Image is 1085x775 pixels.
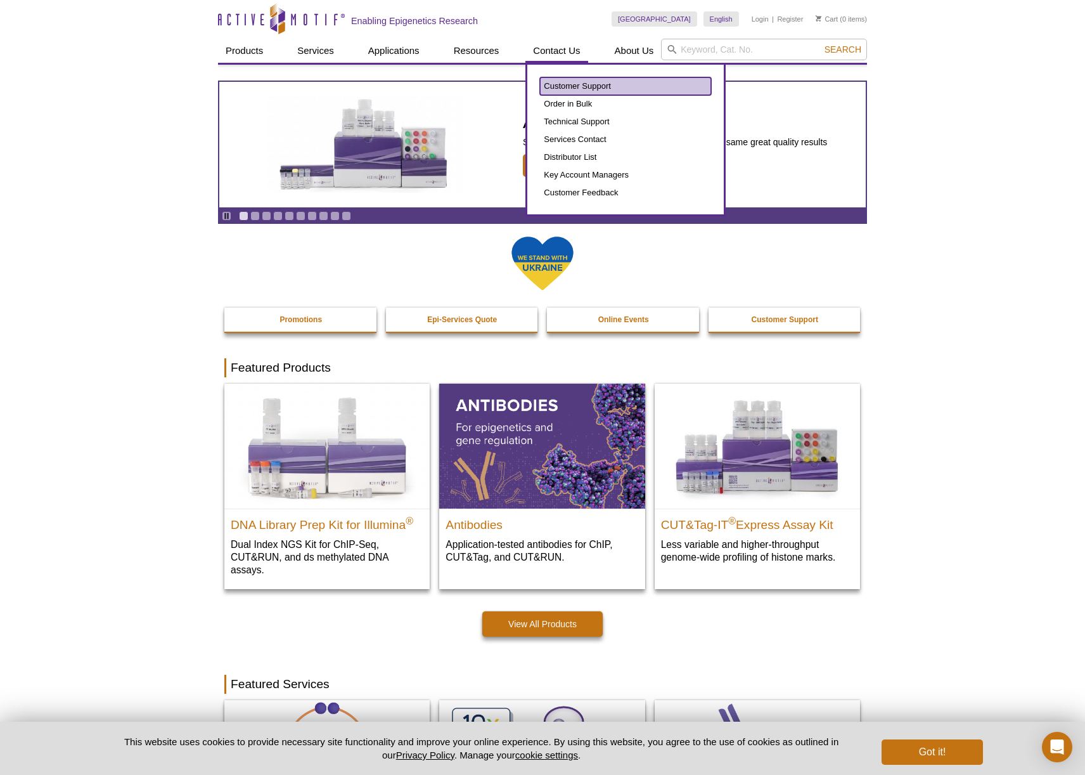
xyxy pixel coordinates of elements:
a: Epi-Services Quote [386,308,539,332]
a: Distributor List [540,148,711,166]
a: Go to slide 9 [330,211,340,221]
a: Services Contact [540,131,711,148]
a: ATAC-Seq Express Kit ATAC-Seq Express Kit Simplified, faster ATAC-Seq workflow delivering the sam... [219,82,866,207]
a: Go to slide 8 [319,211,328,221]
a: Contact Us [525,39,587,63]
sup: ® [728,515,736,526]
a: View All Products [482,611,603,637]
input: Keyword, Cat. No. [661,39,867,60]
div: Open Intercom Messenger [1042,732,1072,762]
p: Application-tested antibodies for ChIP, CUT&Tag, and CUT&RUN. [446,538,638,564]
a: Go to slide 10 [342,211,351,221]
img: Your Cart [816,15,821,22]
a: Go to slide 3 [262,211,271,221]
p: Dual Index NGS Kit for ChIP-Seq, CUT&RUN, and ds methylated DNA assays. [231,538,423,576]
a: Go to slide 4 [273,211,283,221]
a: Toggle autoplay [222,211,231,221]
img: ATAC-Seq Express Kit [260,96,470,193]
h2: CUT&Tag-IT Express Assay Kit [661,512,854,531]
a: Go to slide 7 [307,211,317,221]
button: Got it! [882,739,983,765]
a: Promotions [224,308,378,332]
a: Resources [446,39,507,63]
sup: ® [406,515,413,526]
article: ATAC-Seq Express Kit [219,82,866,207]
a: Products [218,39,271,63]
strong: Online Events [598,315,649,324]
a: Applications [361,39,427,63]
a: English [703,11,739,27]
img: We Stand With Ukraine [511,235,574,292]
img: All Antibodies [439,384,645,508]
span: Search [825,44,861,55]
h2: Antibodies [446,512,638,531]
a: About Us [607,39,662,63]
a: Register [777,15,803,23]
a: Login [752,15,769,23]
a: DNA Library Prep Kit for Illumina DNA Library Prep Kit for Illumina® Dual Index NGS Kit for ChIP-... [224,384,430,589]
li: | [772,11,774,27]
h2: Featured Services [224,675,861,694]
strong: Promotions [279,315,322,324]
strong: Customer Support [752,315,818,324]
a: Services [290,39,342,63]
p: Simplified, faster ATAC-Seq workflow delivering the same great quality results [523,136,827,148]
a: Go to slide 5 [285,211,294,221]
a: Privacy Policy [396,750,454,760]
a: Customer Support [540,77,711,95]
button: cookie settings [515,750,578,760]
a: [GEOGRAPHIC_DATA] [612,11,697,27]
a: Go to slide 1 [239,211,248,221]
a: Key Account Managers [540,166,711,184]
a: Cart [816,15,838,23]
a: Customer Feedback [540,184,711,202]
a: Customer Support [709,308,862,332]
a: Technical Support [540,113,711,131]
li: (0 items) [816,11,867,27]
a: Go to slide 2 [250,211,260,221]
a: CUT&Tag-IT® Express Assay Kit CUT&Tag-IT®Express Assay Kit Less variable and higher-throughput ge... [655,384,860,576]
a: Order in Bulk [540,95,711,113]
p: This website uses cookies to provide necessary site functionality and improve your online experie... [102,735,861,762]
h2: ATAC-Seq Express Kit [523,112,827,131]
h2: Featured Products [224,358,861,377]
h2: Enabling Epigenetics Research [351,15,478,27]
img: CUT&Tag-IT® Express Assay Kit [655,384,860,508]
p: Less variable and higher-throughput genome-wide profiling of histone marks​. [661,538,854,564]
strong: Epi-Services Quote [427,315,497,324]
a: All Antibodies Antibodies Application-tested antibodies for ChIP, CUT&Tag, and CUT&RUN. [439,384,645,576]
a: Go to slide 6 [296,211,305,221]
button: Search [821,44,865,55]
span: Learn More [523,154,597,177]
a: Online Events [547,308,700,332]
h2: DNA Library Prep Kit for Illumina [231,512,423,531]
img: DNA Library Prep Kit for Illumina [224,384,430,508]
